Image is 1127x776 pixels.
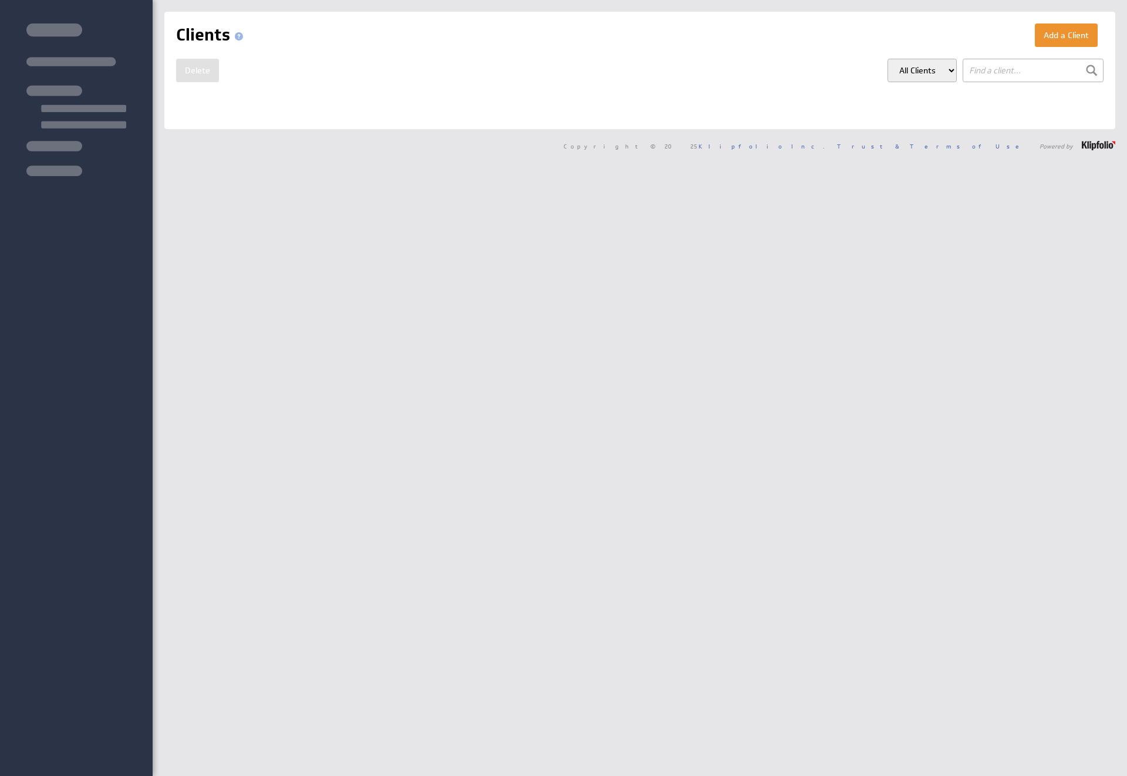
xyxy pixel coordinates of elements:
a: Trust & Terms of Use [837,142,1027,150]
a: Klipfolio Inc. [699,142,825,150]
input: Find a client... [963,59,1104,82]
button: Delete [176,59,219,82]
button: Add a Client [1035,23,1098,47]
img: skeleton-sidenav.svg [26,23,126,176]
span: Copyright © 2025 [563,143,825,149]
span: Powered by [1040,143,1073,149]
h1: Clients [176,23,248,47]
img: logo-footer.png [1082,141,1115,150]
